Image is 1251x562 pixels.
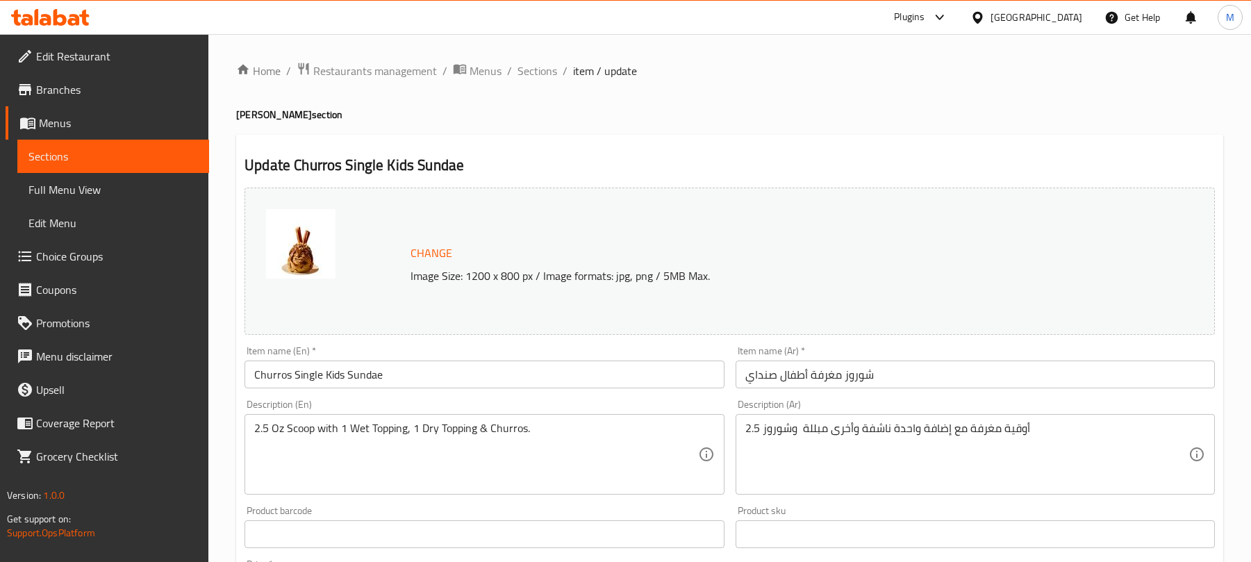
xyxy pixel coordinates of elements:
div: [GEOGRAPHIC_DATA] [991,10,1082,25]
li: / [286,63,291,79]
a: Menus [6,106,209,140]
span: M [1226,10,1234,25]
span: Edit Restaurant [36,48,198,65]
a: Sections [517,63,557,79]
a: Restaurants management [297,62,437,80]
a: Sections [17,140,209,173]
button: Change [405,239,458,267]
a: Branches [6,73,209,106]
span: item / update [573,63,637,79]
span: Menus [39,115,198,131]
h2: Update Churros Single Kids Sundae [245,155,1215,176]
span: 1.0.0 [43,486,65,504]
span: Choice Groups [36,248,198,265]
span: Change [411,243,452,263]
input: Please enter product sku [736,520,1215,548]
a: Coupons [6,273,209,306]
span: Menu disclaimer [36,348,198,365]
a: Support.OpsPlatform [7,524,95,542]
li: / [442,63,447,79]
span: Grocery Checklist [36,448,198,465]
a: Upsell [6,373,209,406]
h4: [PERSON_NAME] section [236,108,1223,122]
li: / [563,63,567,79]
span: Sections [28,148,198,165]
span: Menus [470,63,502,79]
textarea: 2.5 Oz Scoop with 1 Wet Topping, 1 Dry Topping & Churros. [254,422,697,488]
a: Promotions [6,306,209,340]
nav: breadcrumb [236,62,1223,80]
p: Image Size: 1200 x 800 px / Image formats: jpg, png / 5MB Max. [405,267,1100,284]
textarea: 2.5 أوقية مغرفة مع إضافة واحدة ناشفة وأخرى مبللة وشوروز [745,422,1188,488]
a: Full Menu View [17,173,209,206]
span: Branches [36,81,198,98]
a: Grocery Checklist [6,440,209,473]
span: Version: [7,486,41,504]
a: Edit Menu [17,206,209,240]
input: Please enter product barcode [245,520,724,548]
a: Menu disclaimer [6,340,209,373]
span: Promotions [36,315,198,331]
a: Menus [453,62,502,80]
a: Choice Groups [6,240,209,273]
input: Enter name En [245,361,724,388]
span: Get support on: [7,510,71,528]
a: Home [236,63,281,79]
span: Upsell [36,381,198,398]
a: Coverage Report [6,406,209,440]
span: Restaurants management [313,63,437,79]
input: Enter name Ar [736,361,1215,388]
div: Plugins [894,9,925,26]
a: Edit Restaurant [6,40,209,73]
span: Coupons [36,281,198,298]
span: Full Menu View [28,181,198,198]
span: Coverage Report [36,415,198,431]
li: / [507,63,512,79]
span: Edit Menu [28,215,198,231]
img: 1_CHURROS2025_SINGLE_KIDS638906213999286741.jpg [266,209,335,279]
